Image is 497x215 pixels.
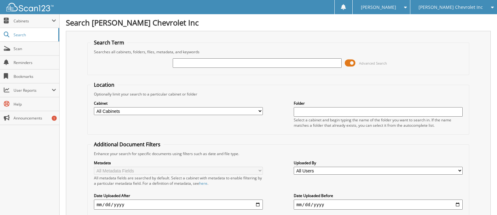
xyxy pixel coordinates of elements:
[359,61,387,66] span: Advanced Search
[91,91,465,97] div: Optionally limit your search to a particular cabinet or folder
[66,17,491,28] h1: Search [PERSON_NAME] Chevrolet Inc
[94,200,263,210] input: start
[91,151,465,156] div: Enhance your search for specific documents using filters such as date and file type.
[14,115,56,121] span: Announcements
[14,60,56,65] span: Reminders
[14,46,56,51] span: Scan
[94,175,263,186] div: All metadata fields are searched by default. Select a cabinet with metadata to enable filtering b...
[294,117,462,128] div: Select a cabinet and begin typing the name of the folder you want to search in. If the name match...
[199,181,207,186] a: here
[14,102,56,107] span: Help
[91,39,127,46] legend: Search Term
[94,160,263,166] label: Metadata
[361,5,396,9] span: [PERSON_NAME]
[14,18,52,24] span: Cabinets
[94,101,263,106] label: Cabinet
[294,101,462,106] label: Folder
[14,74,56,79] span: Bookmarks
[419,5,483,9] span: [PERSON_NAME] Chevrolet Inc
[6,3,54,11] img: scan123-logo-white.svg
[91,81,118,88] legend: Location
[294,200,462,210] input: end
[294,160,462,166] label: Uploaded By
[91,141,164,148] legend: Additional Document Filters
[52,116,57,121] div: 1
[14,88,52,93] span: User Reports
[94,193,263,198] label: Date Uploaded After
[294,193,462,198] label: Date Uploaded Before
[91,49,465,55] div: Searches all cabinets, folders, files, metadata, and keywords
[14,32,55,38] span: Search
